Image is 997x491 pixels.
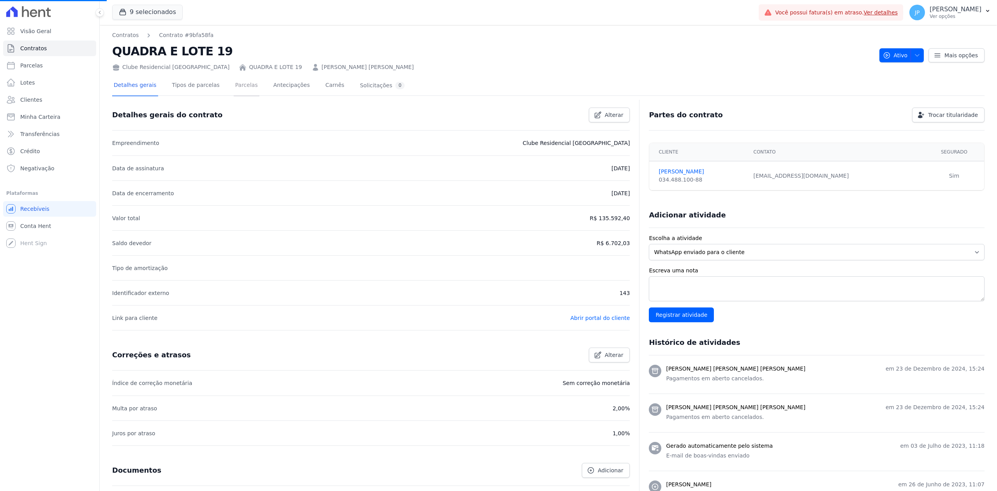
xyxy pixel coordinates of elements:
h3: [PERSON_NAME] [PERSON_NAME] [PERSON_NAME] [666,403,805,412]
span: Crédito [20,147,40,155]
span: Contratos [20,44,47,52]
span: Negativação [20,164,55,172]
span: JP [915,10,920,15]
p: em 23 de Dezembro de 2024, 15:24 [886,365,985,373]
div: Solicitações [360,82,405,89]
a: Contratos [3,41,96,56]
p: Empreendimento [112,138,159,148]
h3: Partes do contrato [649,110,723,120]
p: 1,00% [613,429,630,438]
p: Saldo devedor [112,238,151,248]
button: Ativo [879,48,924,62]
a: Lotes [3,75,96,90]
p: Sem correção monetária [563,378,630,388]
a: Alterar [589,108,630,122]
a: Conta Hent [3,218,96,234]
a: Negativação [3,161,96,176]
a: Mais opções [928,48,985,62]
p: em 26 de Junho de 2023, 11:07 [898,480,985,489]
p: [PERSON_NAME] [930,5,981,13]
h3: Documentos [112,466,161,475]
a: Transferências [3,126,96,142]
a: Ver detalhes [864,9,898,16]
p: Clube Residencial [GEOGRAPHIC_DATA] [523,138,630,148]
input: Registrar atividade [649,307,714,322]
h2: QUADRA E LOTE 19 [112,42,873,60]
span: Trocar titularidade [928,111,978,119]
p: R$ 6.702,03 [597,238,630,248]
a: Antecipações [272,76,312,96]
h3: Adicionar atividade [649,210,726,220]
p: Pagamentos em aberto cancelados. [666,413,985,421]
p: 2,00% [613,404,630,413]
p: E-mail de boas-vindas enviado [666,452,985,460]
span: Alterar [605,351,624,359]
span: Parcelas [20,62,43,69]
button: JP [PERSON_NAME] Ver opções [903,2,997,23]
p: [DATE] [611,189,630,198]
h3: Correções e atrasos [112,350,191,360]
span: Transferências [20,130,60,138]
p: em 03 de Julho de 2023, 11:18 [900,442,985,450]
p: Pagamentos em aberto cancelados. [666,374,985,383]
div: [EMAIL_ADDRESS][DOMAIN_NAME] [754,172,919,180]
span: Alterar [605,111,624,119]
p: Valor total [112,214,140,223]
th: Contato [749,143,924,161]
a: Contrato #9bfa58fa [159,31,213,39]
p: Tipo de amortização [112,263,168,273]
div: Plataformas [6,189,93,198]
span: Ativo [883,48,908,62]
span: Adicionar [598,466,623,474]
a: Alterar [589,348,630,362]
div: Clube Residencial [GEOGRAPHIC_DATA] [112,63,229,71]
nav: Breadcrumb [112,31,213,39]
a: Detalhes gerais [112,76,158,96]
label: Escolha a atividade [649,234,985,242]
p: Link para cliente [112,313,157,323]
div: 0 [395,82,405,89]
nav: Breadcrumb [112,31,873,39]
span: Lotes [20,79,35,87]
a: Trocar titularidade [912,108,985,122]
span: Minha Carteira [20,113,60,121]
span: Visão Geral [20,27,51,35]
a: Recebíveis [3,201,96,217]
td: Sim [924,161,984,191]
a: Parcelas [234,76,259,96]
a: Abrir portal do cliente [571,315,630,321]
h3: [PERSON_NAME] [PERSON_NAME] [PERSON_NAME] [666,365,805,373]
h3: [PERSON_NAME] [666,480,711,489]
a: [PERSON_NAME] [659,168,744,176]
a: Carnês [324,76,346,96]
p: R$ 135.592,40 [590,214,630,223]
p: Data de encerramento [112,189,174,198]
a: Adicionar [582,463,630,478]
a: [PERSON_NAME] [PERSON_NAME] [322,63,414,71]
span: Mais opções [944,51,978,59]
h3: Histórico de atividades [649,338,740,347]
span: Clientes [20,96,42,104]
a: QUADRA E LOTE 19 [249,63,302,71]
p: Multa por atraso [112,404,157,413]
p: Juros por atraso [112,429,155,438]
p: em 23 de Dezembro de 2024, 15:24 [886,403,985,412]
th: Cliente [649,143,749,161]
span: Recebíveis [20,205,49,213]
h3: Detalhes gerais do contrato [112,110,222,120]
a: Contratos [112,31,139,39]
p: Ver opções [930,13,981,19]
a: Parcelas [3,58,96,73]
p: Identificador externo [112,288,169,298]
p: 143 [620,288,630,298]
a: Clientes [3,92,96,108]
label: Escreva uma nota [649,267,985,275]
th: Segurado [924,143,984,161]
p: Índice de correção monetária [112,378,192,388]
a: Crédito [3,143,96,159]
a: Tipos de parcelas [171,76,221,96]
button: 9 selecionados [112,5,183,19]
div: 034.488.100-88 [659,176,744,184]
span: Conta Hent [20,222,51,230]
h3: Gerado automaticamente pelo sistema [666,442,773,450]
